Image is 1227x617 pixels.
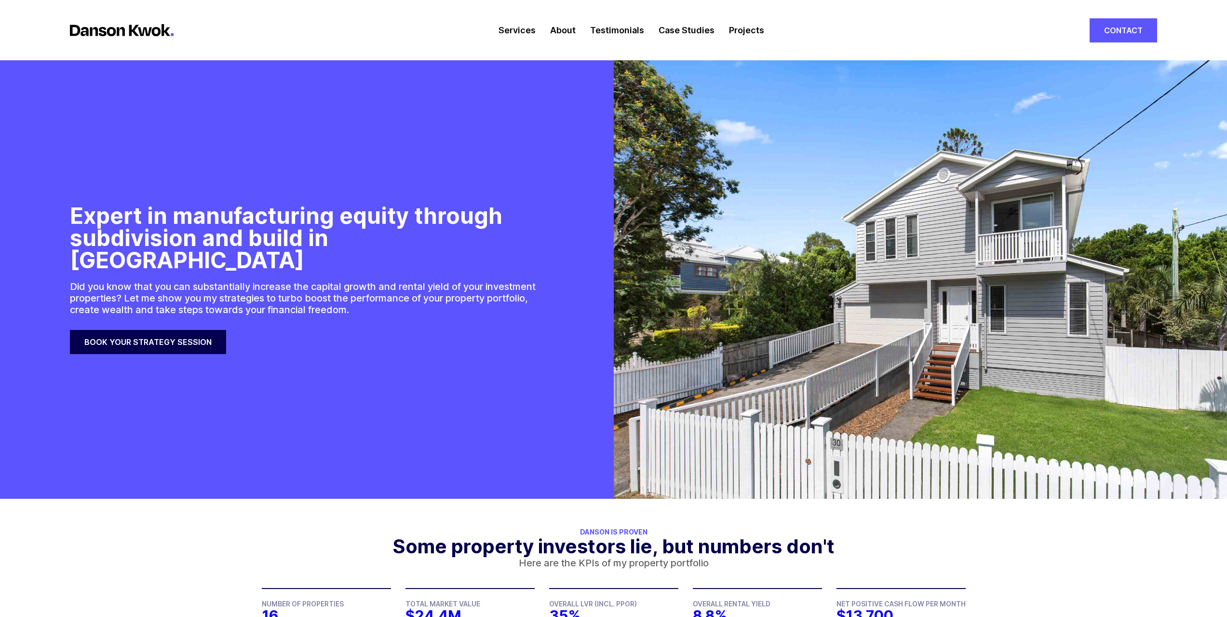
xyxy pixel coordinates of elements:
h1: Expert in manufacturing equity through subdivision and build in [GEOGRAPHIC_DATA] [70,205,544,271]
p: Here are the KPIs of my property portfolio [519,557,709,569]
h2: Some property investors lie, but numbers don't [392,536,835,557]
a: Book your strategy session [70,330,226,354]
span: Overall LVR (Incl. PPOR) [549,600,637,608]
a: Contact [1090,18,1157,42]
img: logo-horizontal.f5b67f0.svg [70,24,174,36]
span: Net Positive Cash Flow Per Month [836,600,966,608]
p: Did you know that you can substantially increase the capital growth and rental yield of your inve... [70,281,544,315]
span: Total Market Value [405,600,480,608]
span: Number of Properties [262,600,344,608]
span: Danson is Proven [580,528,647,536]
span: Overall Rental Yield [693,600,770,608]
